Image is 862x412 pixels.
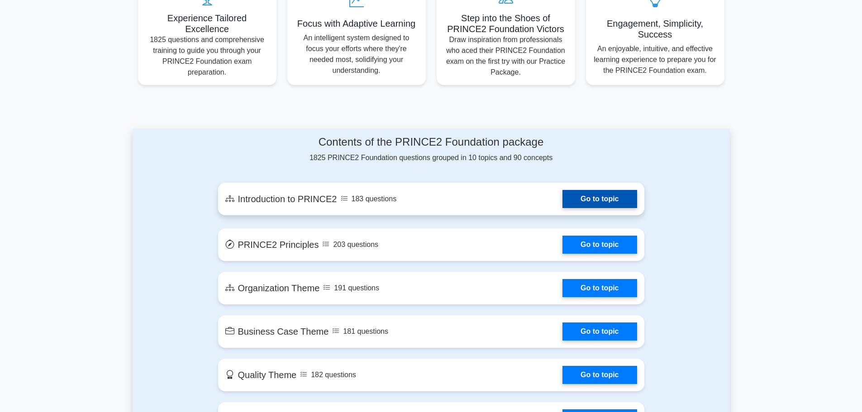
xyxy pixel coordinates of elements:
[593,43,717,76] p: An enjoyable, intuitive, and effective learning experience to prepare you for the PRINCE2 Foundat...
[218,136,644,149] h4: Contents of the PRINCE2 Foundation package
[145,34,269,78] p: 1825 questions and comprehensive training to guide you through your PRINCE2 Foundation exam prepa...
[562,366,637,384] a: Go to topic
[562,190,637,208] a: Go to topic
[562,279,637,297] a: Go to topic
[444,13,568,34] h5: Step into the Shoes of PRINCE2 Foundation Victors
[295,33,419,76] p: An intelligent system designed to focus your efforts where they're needed most, solidifying your ...
[562,236,637,254] a: Go to topic
[218,136,644,163] div: 1825 PRINCE2 Foundation questions grouped in 10 topics and 90 concepts
[562,322,637,341] a: Go to topic
[593,18,717,40] h5: Engagement, Simplicity, Success
[295,18,419,29] h5: Focus with Adaptive Learning
[444,34,568,78] p: Draw inspiration from professionals who aced their PRINCE2 Foundation exam on the first try with ...
[145,13,269,34] h5: Experience Tailored Excellence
